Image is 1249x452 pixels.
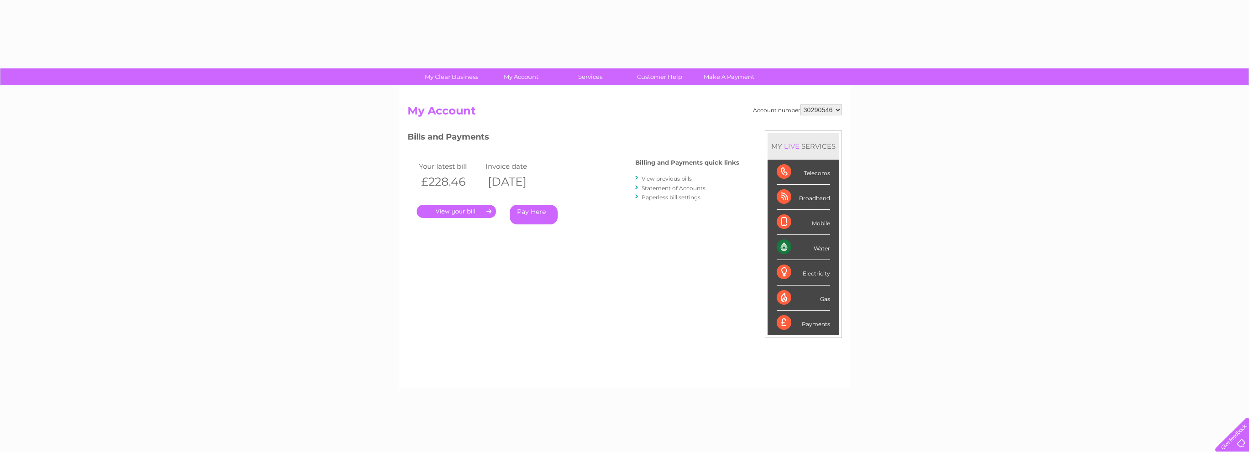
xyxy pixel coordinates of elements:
div: Broadband [777,185,830,210]
a: . [417,205,496,218]
th: £228.46 [417,172,483,191]
a: View previous bills [642,175,692,182]
a: Paperless bill settings [642,194,700,201]
h3: Bills and Payments [408,130,739,146]
a: Customer Help [622,68,697,85]
div: Electricity [777,260,830,285]
td: Your latest bill [417,160,483,172]
div: Gas [777,286,830,311]
a: Statement of Accounts [642,185,706,192]
a: My Account [483,68,559,85]
div: Water [777,235,830,260]
div: Account number [753,104,842,115]
div: Telecoms [777,160,830,185]
h2: My Account [408,104,842,122]
a: Services [553,68,628,85]
a: Pay Here [510,205,558,224]
a: Make A Payment [691,68,767,85]
a: My Clear Business [414,68,489,85]
div: Mobile [777,210,830,235]
div: MY SERVICES [768,133,839,159]
div: LIVE [782,142,801,151]
th: [DATE] [483,172,550,191]
h4: Billing and Payments quick links [635,159,739,166]
div: Payments [777,311,830,335]
td: Invoice date [483,160,550,172]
